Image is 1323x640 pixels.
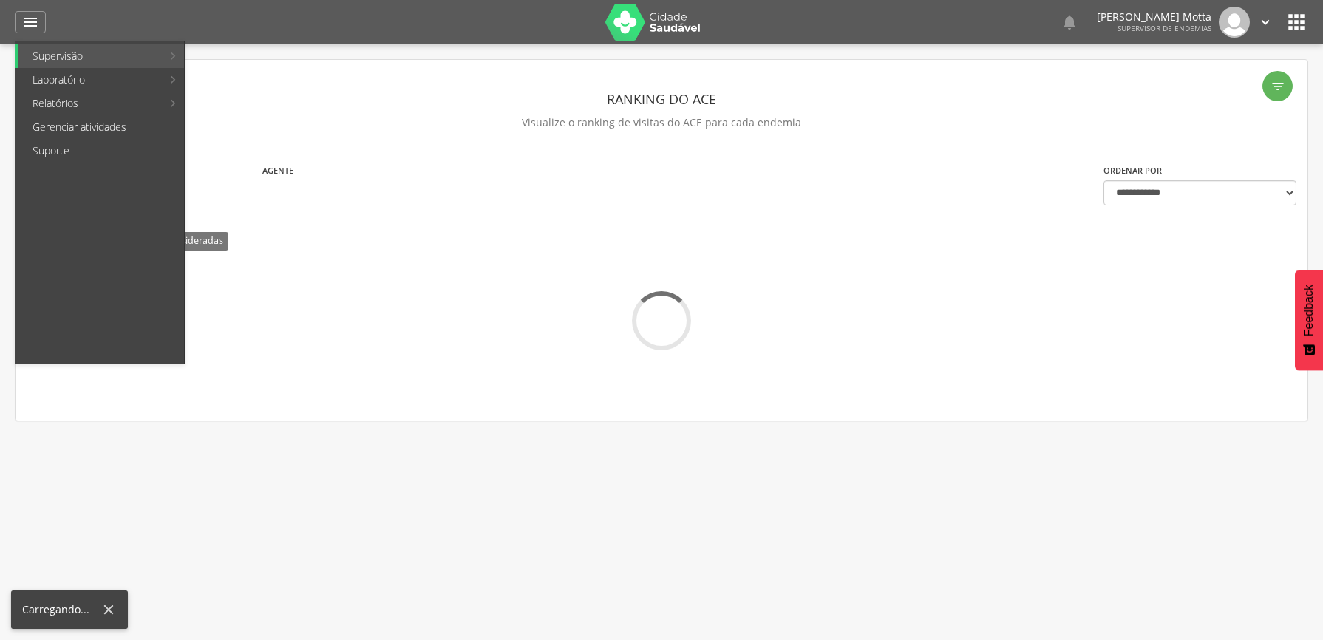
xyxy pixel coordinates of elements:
[18,92,162,115] a: Relatórios
[22,602,101,617] div: Carregando...
[21,13,39,31] i: 
[1061,13,1078,31] i: 
[1118,23,1211,33] span: Supervisor de Endemias
[18,44,162,68] a: Supervisão
[18,139,184,163] a: Suporte
[27,112,1296,133] p: Visualize o ranking de visitas do ACE para cada endemia
[1103,165,1162,177] label: Ordenar por
[18,115,184,139] a: Gerenciar atividades
[18,68,162,92] a: Laboratório
[1285,10,1308,34] i: 
[262,165,293,177] label: Agente
[27,86,1296,112] header: Ranking do ACE
[1295,270,1323,370] button: Feedback - Mostrar pesquisa
[1257,14,1273,30] i: 
[1257,7,1273,38] a: 
[15,11,46,33] a: 
[1271,79,1285,94] i: 
[1302,285,1316,336] span: Feedback
[1061,7,1078,38] a: 
[1262,71,1293,101] div: Filtro
[1097,12,1211,22] p: [PERSON_NAME] Motta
